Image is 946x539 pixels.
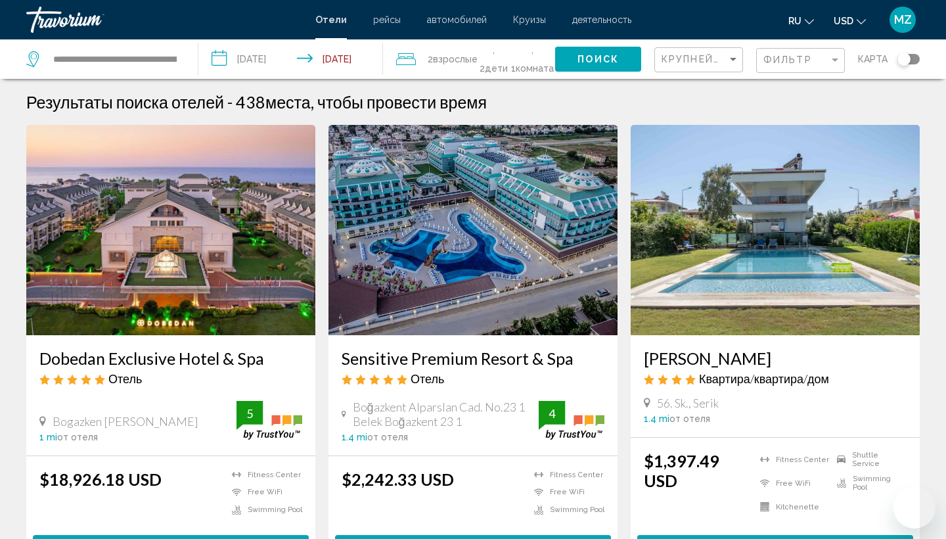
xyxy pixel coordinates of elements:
[888,53,920,65] button: Toggle map
[225,487,302,498] li: Free WiFi
[756,47,845,74] button: Filter
[39,469,162,489] ins: $18,926.18 USD
[644,451,719,490] ins: $1,397.49 USD
[265,92,487,112] span: места, чтобы провести время
[108,371,142,386] span: Отель
[433,54,478,64] span: Взрослые
[39,432,57,442] span: 1 mi
[886,6,920,34] button: User Menu
[788,16,801,26] span: ru
[428,50,478,68] span: 2
[699,371,829,386] span: Квартира/квартира/дом
[830,475,907,492] li: Swimming Pool
[539,406,565,421] div: 4
[662,55,739,66] mat-select: Sort by
[342,348,604,368] a: Sensitive Premium Resort & Spa
[528,469,604,480] li: Fitness Center
[662,54,819,64] span: Крупнейшие сбережения
[788,11,814,30] button: Change language
[383,39,555,79] button: Travelers: 2 adults, 2 children
[315,14,347,25] a: Отели
[342,469,454,489] ins: $2,242.33 USD
[478,41,509,78] span: , 2
[894,13,912,26] span: MZ
[485,63,508,74] span: Дети
[763,55,812,65] span: Фильтр
[572,14,631,25] a: деятельность
[644,348,907,368] a: [PERSON_NAME]
[834,16,853,26] span: USD
[353,400,539,429] span: Boğazkent Alparslan Cad. No.23 1 Belek Boğazkent 23 1
[26,125,315,335] img: Hotel image
[510,41,555,78] span: , 1
[555,47,641,71] button: Поиск
[57,432,98,442] span: от отеля
[39,348,302,368] a: Dobedan Exclusive Hotel & Spa
[754,475,830,492] li: Free WiFi
[328,125,618,335] img: Hotel image
[893,486,935,528] iframe: Кнопка запуска окна обмена сообщениями
[227,92,233,112] span: -
[528,504,604,515] li: Swimming Pool
[39,371,302,386] div: 5 star Hotel
[539,401,604,440] img: trustyou-badge.svg
[198,39,384,79] button: Check-in date: Sep 18, 2025 Check-out date: Sep 25, 2025
[631,125,920,335] img: Hotel image
[657,396,719,410] span: 56. Sk., Serik
[236,92,487,112] h2: 438
[342,371,604,386] div: 5 star Hotel
[528,487,604,498] li: Free WiFi
[342,432,367,442] span: 1.4 mi
[367,432,408,442] span: от отеля
[644,371,907,386] div: 4 star Apartment
[830,451,907,468] li: Shuttle Service
[754,451,830,468] li: Fitness Center
[644,413,669,424] span: 1.4 mi
[754,498,830,515] li: Kitchenette
[427,14,487,25] a: автомобилей
[669,413,710,424] span: от отеля
[373,14,401,25] a: рейсы
[858,50,888,68] span: карта
[236,401,302,440] img: trustyou-badge.svg
[577,55,619,65] span: Поиск
[225,504,302,515] li: Swimming Pool
[26,7,302,33] a: Travorium
[53,414,198,429] span: Bogazken [PERSON_NAME]
[26,92,224,112] h1: Результаты поиска отелей
[225,469,302,480] li: Fitness Center
[411,371,444,386] span: Отель
[834,11,866,30] button: Change currency
[236,406,263,421] div: 5
[513,14,546,25] a: Круизы
[516,63,554,74] span: Комната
